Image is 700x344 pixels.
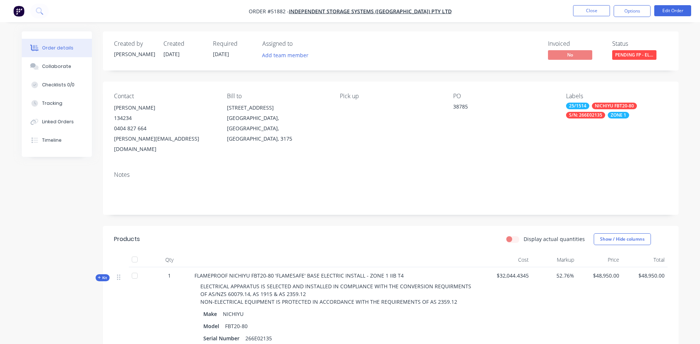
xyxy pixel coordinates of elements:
[227,93,328,100] div: Bill to
[114,50,155,58] div: [PERSON_NAME]
[114,40,155,47] div: Created by
[227,103,328,113] div: [STREET_ADDRESS]
[42,137,62,144] div: Timeline
[289,8,452,15] a: INDEPENDENT STORAGE SYSTEMS ([GEOGRAPHIC_DATA]) PTY LTD
[22,113,92,131] button: Linked Orders
[220,309,246,319] div: NICHIYU
[203,321,222,331] div: Model
[258,50,312,60] button: Add team member
[487,252,532,267] div: Cost
[249,8,289,15] span: Order #51882 -
[490,272,529,279] span: $32,044.4345
[242,333,275,344] div: 266E02135
[612,50,656,59] span: PENDING FP - EL...
[147,252,192,267] div: Qty
[22,39,92,57] button: Order details
[524,235,585,243] label: Display actual quantities
[548,40,603,47] div: Invoiced
[535,272,574,279] span: 52.76%
[42,82,75,88] div: Checklists 0/0
[114,171,668,178] div: Notes
[222,321,251,331] div: FBT20-80
[608,112,629,118] div: ZONE 1
[573,5,610,16] button: Close
[42,63,71,70] div: Collaborate
[262,50,313,60] button: Add team member
[614,5,651,17] button: Options
[453,93,554,100] div: PO
[22,76,92,94] button: Checklists 0/0
[98,275,107,281] span: Kit
[42,118,74,125] div: Linked Orders
[22,94,92,113] button: Tracking
[163,51,180,58] span: [DATE]
[114,103,215,113] div: [PERSON_NAME]
[340,93,441,100] div: Pick up
[566,93,667,100] div: Labels
[566,103,589,109] div: 25/1514
[22,131,92,149] button: Timeline
[577,252,623,267] div: Price
[580,272,620,279] span: $48,950.00
[213,40,254,47] div: Required
[453,103,545,113] div: 38785
[625,272,665,279] span: $48,950.00
[612,40,668,47] div: Status
[203,309,220,319] div: Make
[622,252,668,267] div: Total
[194,272,404,279] span: FLAMEPROOF NICHIYU FBT20-80 'FLAMESAFE' BASE ELECTRIC INSTALL - ZONE 1 IIB T4
[168,272,171,279] span: 1
[213,51,229,58] span: [DATE]
[114,235,140,244] div: Products
[42,45,73,51] div: Order details
[114,113,215,123] div: 134234
[42,100,62,107] div: Tracking
[227,113,328,144] div: [GEOGRAPHIC_DATA], [GEOGRAPHIC_DATA], [GEOGRAPHIC_DATA], 3175
[96,274,110,281] div: Kit
[163,40,204,47] div: Created
[548,50,592,59] span: No
[654,5,691,16] button: Edit Order
[200,283,473,305] span: ELECTRICAL APPARATUS IS SELECTED AND INSTALLED IN COMPLIANCE WITH THE CONVERSION REQUIRMENTS OF A...
[114,103,215,154] div: [PERSON_NAME]1342340404 827 664[PERSON_NAME][EMAIL_ADDRESS][DOMAIN_NAME]
[114,93,215,100] div: Contact
[203,333,242,344] div: Serial Number
[22,57,92,76] button: Collaborate
[594,233,651,245] button: Show / Hide columns
[566,112,605,118] div: S/N: 266E02135
[13,6,24,17] img: Factory
[227,103,328,144] div: [STREET_ADDRESS][GEOGRAPHIC_DATA], [GEOGRAPHIC_DATA], [GEOGRAPHIC_DATA], 3175
[262,40,336,47] div: Assigned to
[114,123,215,134] div: 0404 827 664
[612,50,656,61] button: PENDING FP - EL...
[532,252,577,267] div: Markup
[114,134,215,154] div: [PERSON_NAME][EMAIL_ADDRESS][DOMAIN_NAME]
[592,103,637,109] div: NICHIYU FBT20-80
